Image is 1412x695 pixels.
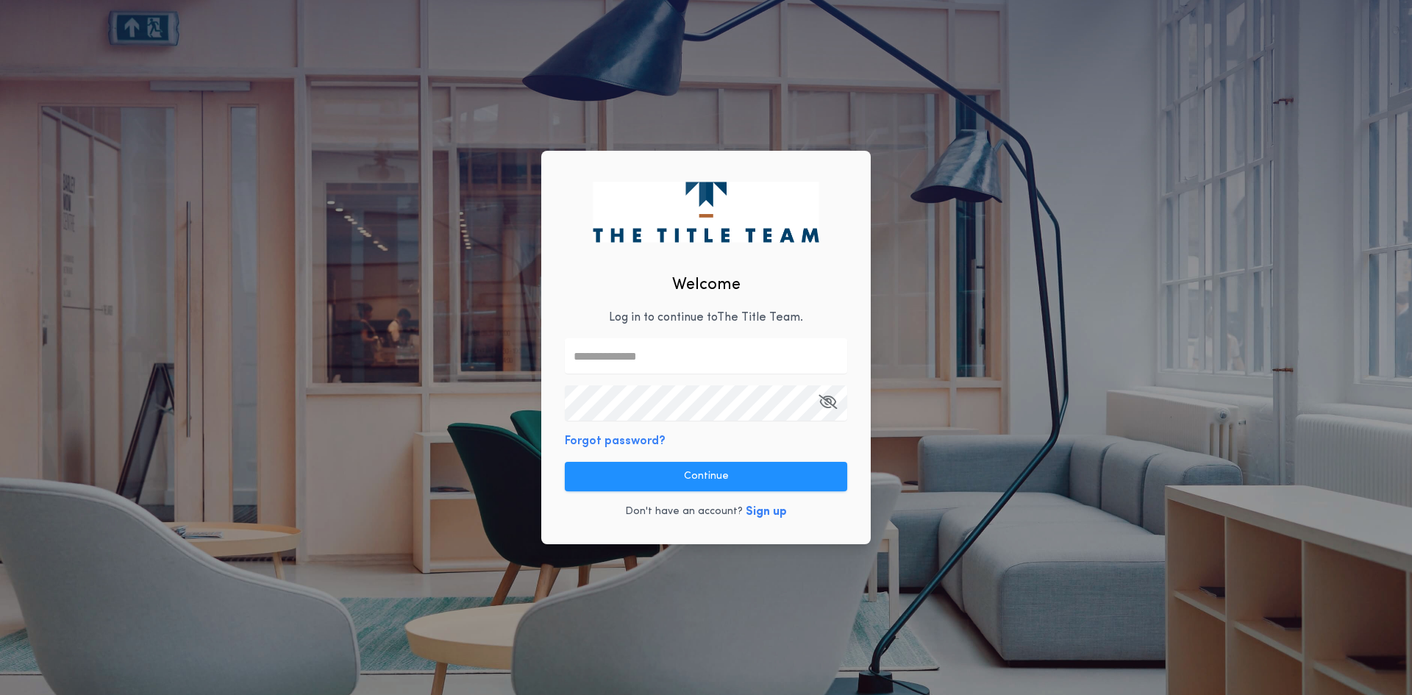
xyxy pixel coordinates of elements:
img: logo [593,182,819,242]
h2: Welcome [672,273,741,297]
button: Forgot password? [565,432,666,450]
button: Continue [565,462,847,491]
p: Don't have an account? [625,505,743,519]
button: Sign up [746,503,787,521]
p: Log in to continue to The Title Team . [609,309,803,327]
